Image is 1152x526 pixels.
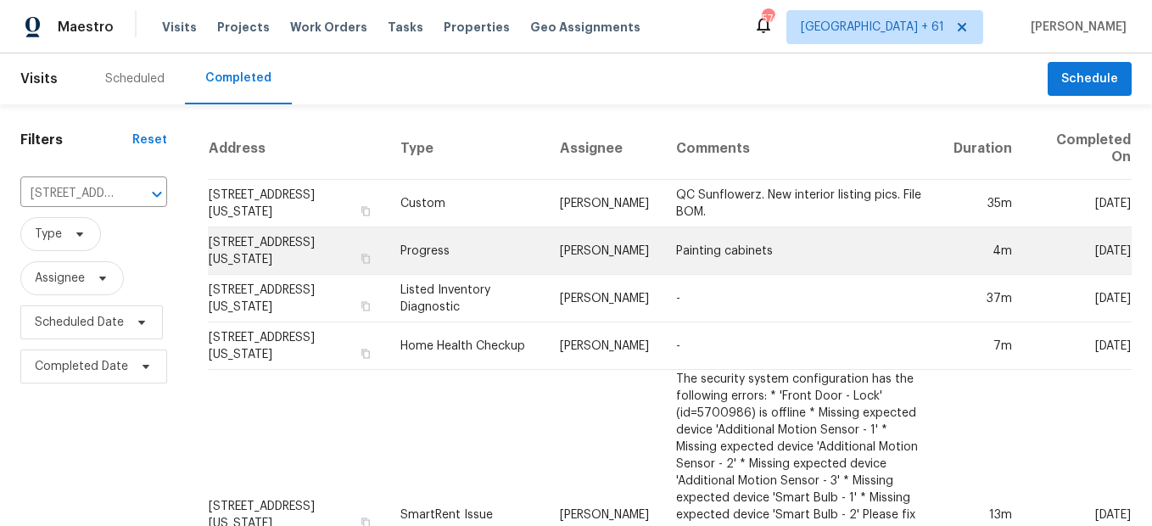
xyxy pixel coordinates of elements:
[1026,227,1132,275] td: [DATE]
[208,118,387,180] th: Address
[358,346,373,361] button: Copy Address
[387,118,546,180] th: Type
[35,358,128,375] span: Completed Date
[387,227,546,275] td: Progress
[940,227,1026,275] td: 4m
[208,275,387,322] td: [STREET_ADDRESS][US_STATE]
[1026,275,1132,322] td: [DATE]
[1061,69,1118,90] span: Schedule
[208,180,387,227] td: [STREET_ADDRESS][US_STATE]
[530,19,640,36] span: Geo Assignments
[940,322,1026,370] td: 7m
[663,118,940,180] th: Comments
[20,181,120,207] input: Search for an address...
[387,180,546,227] td: Custom
[663,322,940,370] td: -
[1026,118,1132,180] th: Completed On
[940,118,1026,180] th: Duration
[20,131,132,148] h1: Filters
[546,227,663,275] td: [PERSON_NAME]
[546,118,663,180] th: Assignee
[217,19,270,36] span: Projects
[208,322,387,370] td: [STREET_ADDRESS][US_STATE]
[1026,322,1132,370] td: [DATE]
[940,275,1026,322] td: 37m
[162,19,197,36] span: Visits
[105,70,165,87] div: Scheduled
[663,275,940,322] td: -
[208,227,387,275] td: [STREET_ADDRESS][US_STATE]
[58,19,114,36] span: Maestro
[546,275,663,322] td: [PERSON_NAME]
[358,204,373,219] button: Copy Address
[35,314,124,331] span: Scheduled Date
[358,251,373,266] button: Copy Address
[387,322,546,370] td: Home Health Checkup
[940,180,1026,227] td: 35m
[388,21,423,33] span: Tasks
[205,70,271,87] div: Completed
[444,19,510,36] span: Properties
[35,270,85,287] span: Assignee
[1048,62,1132,97] button: Schedule
[132,131,167,148] div: Reset
[387,275,546,322] td: Listed Inventory Diagnostic
[358,299,373,314] button: Copy Address
[1024,19,1127,36] span: [PERSON_NAME]
[663,180,940,227] td: QC Sunflowerz. New interior listing pics. File BOM.
[762,10,774,27] div: 574
[1026,180,1132,227] td: [DATE]
[801,19,944,36] span: [GEOGRAPHIC_DATA] + 61
[20,60,58,98] span: Visits
[145,182,169,206] button: Open
[35,226,62,243] span: Type
[546,180,663,227] td: [PERSON_NAME]
[290,19,367,36] span: Work Orders
[663,227,940,275] td: Painting cabinets
[546,322,663,370] td: [PERSON_NAME]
